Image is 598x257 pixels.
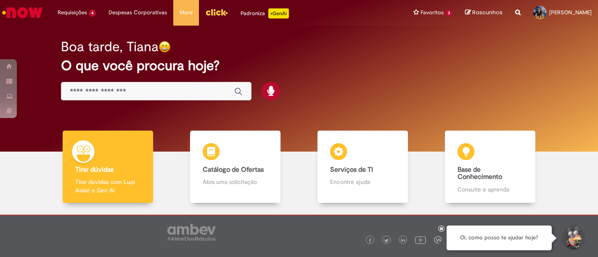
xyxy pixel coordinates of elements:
[180,8,193,17] span: More
[560,226,585,251] button: Iniciar Conversa de Suporte
[458,185,522,194] p: Consulte e aprenda
[167,224,216,241] img: logo_footer_ambev_rotulo_gray.png
[75,178,140,194] p: Tirar dúvidas com Lupi Assist e Gen Ai
[368,239,372,243] img: logo_footer_facebook.png
[44,131,172,203] a: Tirar dúvidas Tirar dúvidas com Lupi Assist e Gen Ai
[434,236,442,244] img: logo_footer_workplace.png
[58,8,87,17] span: Requisições
[421,8,444,17] span: Favoritos
[472,8,503,16] span: Rascunhos
[268,8,289,18] p: +GenAi
[447,226,552,250] div: Oi, como posso te ajudar hoje?
[330,178,395,186] p: Encontre ajuda
[75,165,114,174] b: Tirar dúvidas
[401,238,405,243] img: logo_footer_linkedin.png
[89,10,96,17] span: 4
[159,41,171,53] img: happy-face.png
[445,10,452,17] span: 3
[1,4,44,21] img: ServiceNow
[108,8,167,17] span: Despesas Corporativas
[172,131,299,203] a: Catálogo de Ofertas Abra uma solicitação
[384,239,389,243] img: logo_footer_twitter.png
[465,9,503,17] a: Rascunhos
[205,6,228,18] img: click_logo_yellow_360x200.png
[330,165,373,174] b: Serviços de TI
[415,234,426,245] img: logo_footer_youtube.png
[61,39,159,54] h2: Boa tarde, Tiana
[203,165,264,174] b: Catálogo de Ofertas
[61,58,537,73] h2: O que você procura hoje?
[241,8,289,18] div: Padroniza
[203,178,267,186] p: Abra uma solicitação
[458,165,502,181] b: Base de Conhecimento
[299,131,426,203] a: Serviços de TI Encontre ajuda
[426,131,554,203] a: Base de Conhecimento Consulte e aprenda
[549,9,592,16] span: [PERSON_NAME]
